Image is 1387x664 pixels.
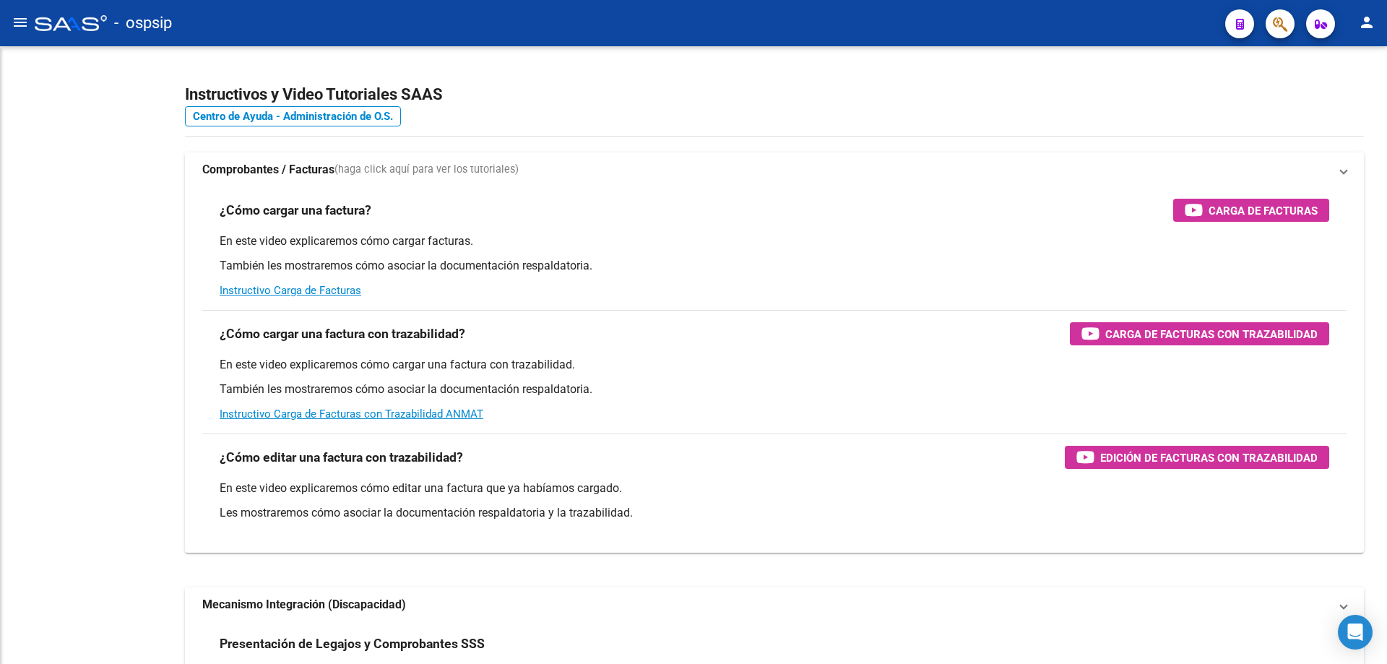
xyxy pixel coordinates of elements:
span: Edición de Facturas con Trazabilidad [1100,449,1318,467]
button: Carga de Facturas [1173,199,1329,222]
a: Instructivo Carga de Facturas con Trazabilidad ANMAT [220,408,483,421]
mat-expansion-panel-header: Comprobantes / Facturas(haga click aquí para ver los tutoriales) [185,152,1364,187]
mat-expansion-panel-header: Mecanismo Integración (Discapacidad) [185,587,1364,622]
span: Carga de Facturas [1209,202,1318,220]
p: En este video explicaremos cómo cargar facturas. [220,233,1329,249]
span: (haga click aquí para ver los tutoriales) [334,162,519,178]
h3: ¿Cómo editar una factura con trazabilidad? [220,447,463,467]
a: Centro de Ayuda - Administración de O.S. [185,106,401,126]
mat-icon: person [1358,14,1375,31]
mat-icon: menu [12,14,29,31]
p: También les mostraremos cómo asociar la documentación respaldatoria. [220,381,1329,397]
p: En este video explicaremos cómo editar una factura que ya habíamos cargado. [220,480,1329,496]
button: Edición de Facturas con Trazabilidad [1065,446,1329,469]
span: - ospsip [114,7,172,39]
strong: Mecanismo Integración (Discapacidad) [202,597,406,613]
p: También les mostraremos cómo asociar la documentación respaldatoria. [220,258,1329,274]
h3: ¿Cómo cargar una factura con trazabilidad? [220,324,465,344]
p: En este video explicaremos cómo cargar una factura con trazabilidad. [220,357,1329,373]
h2: Instructivos y Video Tutoriales SAAS [185,81,1364,108]
div: Comprobantes / Facturas(haga click aquí para ver los tutoriales) [185,187,1364,553]
h3: ¿Cómo cargar una factura? [220,200,371,220]
span: Carga de Facturas con Trazabilidad [1105,325,1318,343]
a: Instructivo Carga de Facturas [220,284,361,297]
p: Les mostraremos cómo asociar la documentación respaldatoria y la trazabilidad. [220,505,1329,521]
h3: Presentación de Legajos y Comprobantes SSS [220,634,485,654]
button: Carga de Facturas con Trazabilidad [1070,322,1329,345]
div: Open Intercom Messenger [1338,615,1373,650]
strong: Comprobantes / Facturas [202,162,334,178]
